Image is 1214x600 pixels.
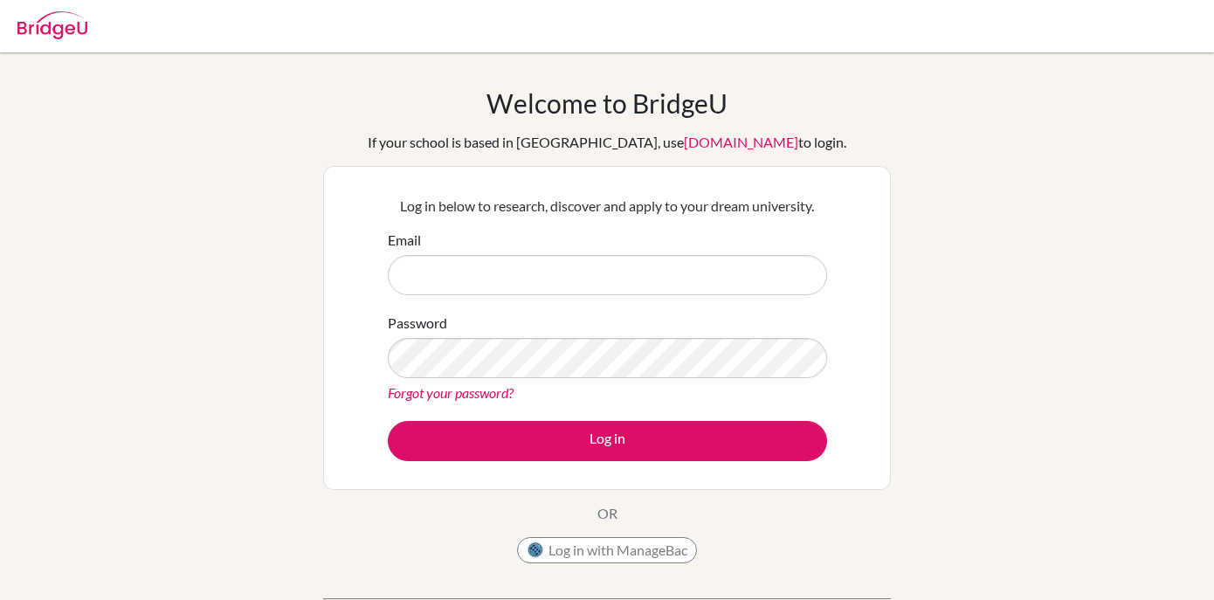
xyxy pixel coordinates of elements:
a: Forgot your password? [388,384,514,401]
label: Password [388,313,447,334]
img: Bridge-U [17,11,87,39]
p: Log in below to research, discover and apply to your dream university. [388,196,827,217]
button: Log in [388,421,827,461]
p: OR [597,503,617,524]
label: Email [388,230,421,251]
div: If your school is based in [GEOGRAPHIC_DATA], use to login. [368,132,846,153]
button: Log in with ManageBac [517,537,697,563]
a: [DOMAIN_NAME] [684,134,798,150]
h1: Welcome to BridgeU [486,87,728,119]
